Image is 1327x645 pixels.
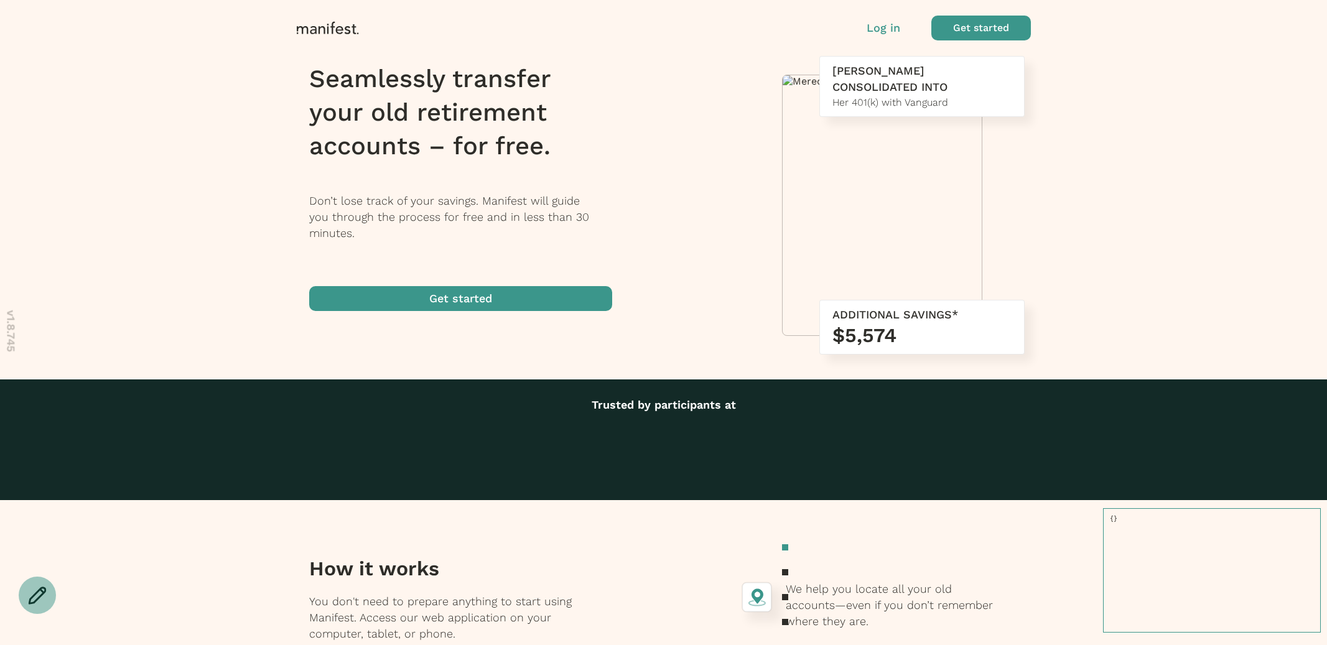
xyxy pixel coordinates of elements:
[309,62,628,163] h1: Seamlessly transfer your old retirement accounts – for free.
[931,16,1031,40] button: Get started
[309,286,612,311] button: Get started
[832,95,1012,110] div: Her 401(k) with Vanguard
[309,556,587,581] h3: How it works
[832,63,1012,95] div: [PERSON_NAME] CONSOLIDATED INTO
[3,310,19,351] p: v 1.8.745
[832,323,1012,348] h3: $5,574
[832,307,1012,323] div: ADDITIONAL SAVINGS*
[867,20,900,36] button: Log in
[309,193,628,241] p: Don’t lose track of your savings. Manifest will guide you through the process for free and in les...
[1103,508,1321,633] pre: {}
[783,75,982,87] img: Meredith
